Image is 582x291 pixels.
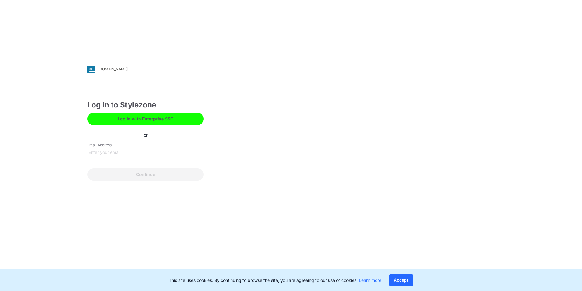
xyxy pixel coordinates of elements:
a: Learn more [359,278,381,283]
label: Email Address [87,142,130,148]
img: browzwear-logo.73288ffb.svg [491,15,567,26]
div: or [139,132,152,138]
div: Log in to Stylezone [87,100,204,110]
div: [DOMAIN_NAME] [98,67,128,71]
input: Enter your email [87,148,204,157]
img: svg+xml;base64,PHN2ZyB3aWR0aD0iMjgiIGhlaWdodD0iMjgiIHZpZXdCb3g9IjAgMCAyOCAyOCIgZmlsbD0ibm9uZSIgeG... [87,66,95,73]
button: Accept [389,274,413,286]
p: This site uses cookies. By continuing to browse the site, you are agreeing to our use of cookies. [169,277,381,283]
button: Log in with Enterprise SSO [87,113,204,125]
a: [DOMAIN_NAME] [87,66,204,73]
